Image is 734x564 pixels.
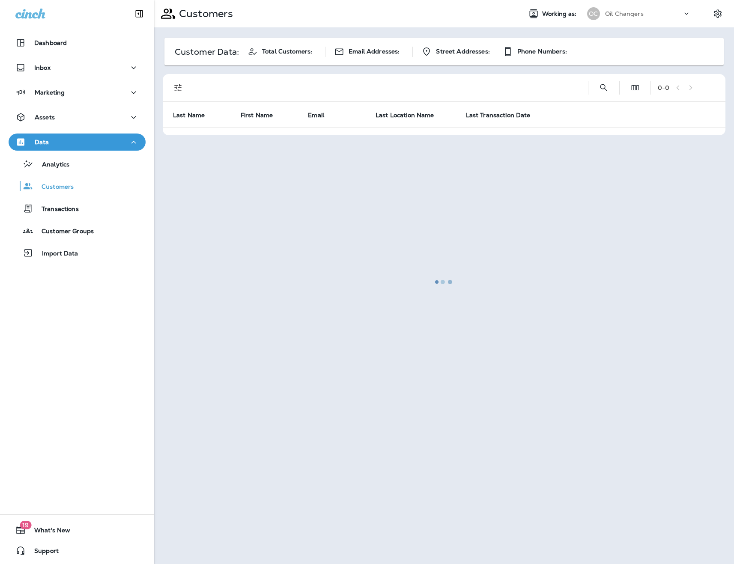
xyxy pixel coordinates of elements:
p: Transactions [33,205,79,214]
p: Assets [35,114,55,121]
p: Marketing [35,89,65,96]
button: Assets [9,109,146,126]
button: Customers [9,177,146,195]
p: Data [35,139,49,145]
span: What's New [26,527,70,537]
button: Import Data [9,244,146,262]
button: Analytics [9,155,146,173]
span: 19 [20,521,31,529]
button: Inbox [9,59,146,76]
button: 19What's New [9,522,146,539]
span: Support [26,547,59,558]
button: Dashboard [9,34,146,51]
p: Inbox [34,64,51,71]
p: Customers [33,183,74,191]
button: Transactions [9,199,146,217]
button: Marketing [9,84,146,101]
button: Support [9,542,146,559]
button: Collapse Sidebar [127,5,151,22]
p: Import Data [33,250,78,258]
p: Analytics [33,161,69,169]
button: Data [9,134,146,151]
p: Dashboard [34,39,67,46]
p: Customer Groups [33,228,94,236]
button: Customer Groups [9,222,146,240]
